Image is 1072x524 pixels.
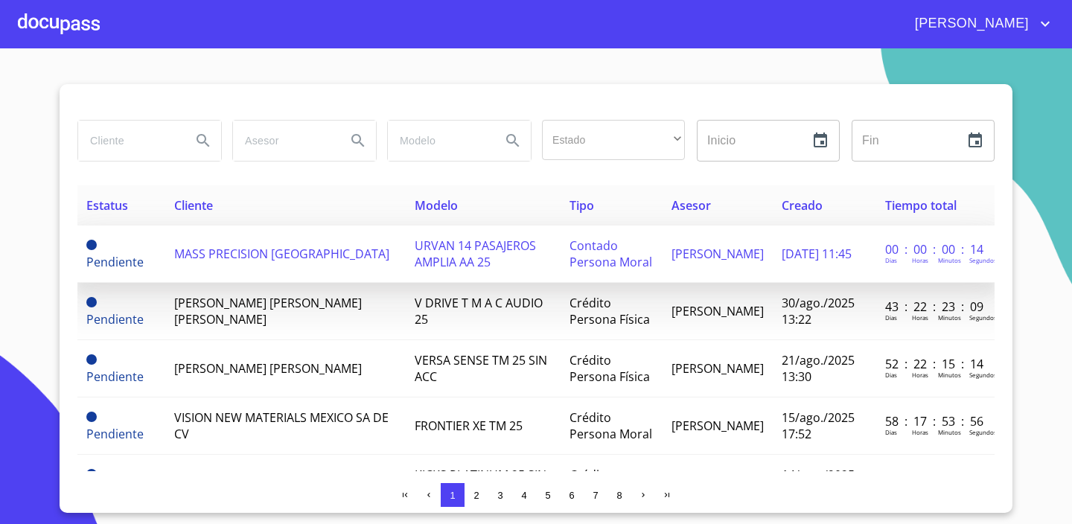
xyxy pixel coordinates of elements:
[569,352,650,385] span: Crédito Persona Física
[415,197,458,214] span: Modelo
[885,298,986,315] p: 43 : 22 : 23 : 09
[86,469,97,479] span: Pendiente
[969,371,997,379] p: Segundos
[415,352,547,385] span: VERSA SENSE TM 25 SIN ACC
[593,490,598,501] span: 7
[86,368,144,385] span: Pendiente
[671,303,764,319] span: [PERSON_NAME]
[912,256,928,264] p: Horas
[233,121,334,161] input: search
[415,237,536,270] span: URVAN 14 PASAJEROS AMPLIA AA 25
[569,197,594,214] span: Tipo
[938,256,961,264] p: Minutos
[904,12,1054,36] button: account of current user
[885,356,986,372] p: 52 : 22 : 15 : 14
[885,313,897,322] p: Dias
[885,256,897,264] p: Dias
[912,313,928,322] p: Horas
[495,123,531,159] button: Search
[569,237,652,270] span: Contado Persona Moral
[782,246,852,262] span: [DATE] 11:45
[938,428,961,436] p: Minutos
[488,483,512,507] button: 3
[885,413,986,429] p: 58 : 17 : 53 : 56
[174,197,213,214] span: Cliente
[388,121,489,161] input: search
[782,467,855,499] span: 14/ago./2025 19:34
[584,483,607,507] button: 7
[912,371,928,379] p: Horas
[340,123,376,159] button: Search
[885,241,986,258] p: 00 : 00 : 00 : 14
[560,483,584,507] button: 6
[497,490,502,501] span: 3
[465,483,488,507] button: 2
[542,120,685,160] div: ​
[569,467,650,499] span: Crédito Persona Física
[569,295,650,327] span: Crédito Persona Física
[569,490,574,501] span: 6
[78,121,179,161] input: search
[782,409,855,442] span: 15/ago./2025 17:52
[536,483,560,507] button: 5
[969,428,997,436] p: Segundos
[86,254,144,270] span: Pendiente
[86,311,144,327] span: Pendiente
[616,490,622,501] span: 8
[885,371,897,379] p: Dias
[174,295,362,327] span: [PERSON_NAME] [PERSON_NAME] [PERSON_NAME]
[415,467,546,499] span: KICKS PLATINUM 25 SIN ACC
[671,197,711,214] span: Asesor
[174,409,389,442] span: VISION NEW MATERIALS MEXICO SA DE CV
[185,123,221,159] button: Search
[782,295,855,327] span: 30/ago./2025 13:22
[521,490,526,501] span: 4
[569,409,652,442] span: Crédito Persona Moral
[671,246,764,262] span: [PERSON_NAME]
[174,246,389,262] span: MASS PRECISION [GEOGRAPHIC_DATA]
[969,313,997,322] p: Segundos
[938,371,961,379] p: Minutos
[969,256,997,264] p: Segundos
[86,412,97,422] span: Pendiente
[671,360,764,377] span: [PERSON_NAME]
[473,490,479,501] span: 2
[885,428,897,436] p: Dias
[415,418,523,434] span: FRONTIER XE TM 25
[545,490,550,501] span: 5
[782,197,823,214] span: Creado
[938,313,961,322] p: Minutos
[174,360,362,377] span: [PERSON_NAME] [PERSON_NAME]
[512,483,536,507] button: 4
[912,428,928,436] p: Horas
[441,483,465,507] button: 1
[415,295,543,327] span: V DRIVE T M A C AUDIO 25
[86,354,97,365] span: Pendiente
[671,418,764,434] span: [PERSON_NAME]
[86,297,97,307] span: Pendiente
[607,483,631,507] button: 8
[885,197,957,214] span: Tiempo total
[86,426,144,442] span: Pendiente
[885,470,986,487] p: 59 : 16 : 11 : 30
[782,352,855,385] span: 21/ago./2025 13:30
[86,197,128,214] span: Estatus
[904,12,1036,36] span: [PERSON_NAME]
[450,490,455,501] span: 1
[86,240,97,250] span: Pendiente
